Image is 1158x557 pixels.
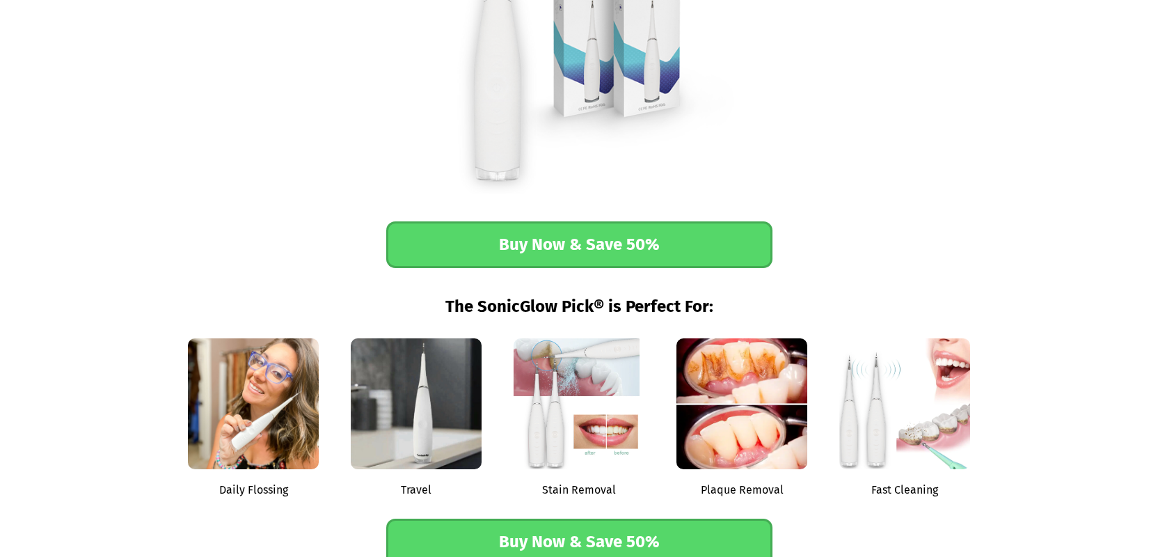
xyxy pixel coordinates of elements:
[172,338,335,498] p: Daily Flossing
[823,338,986,498] p: Fast Cleaning
[172,296,986,331] h1: The SonicGlow Pick® is Perfect For:
[660,338,823,498] p: Plaque Removal
[498,338,660,498] p: Stain Removal
[386,221,772,268] a: Buy Now & Save 50%
[335,338,498,498] p: Travel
